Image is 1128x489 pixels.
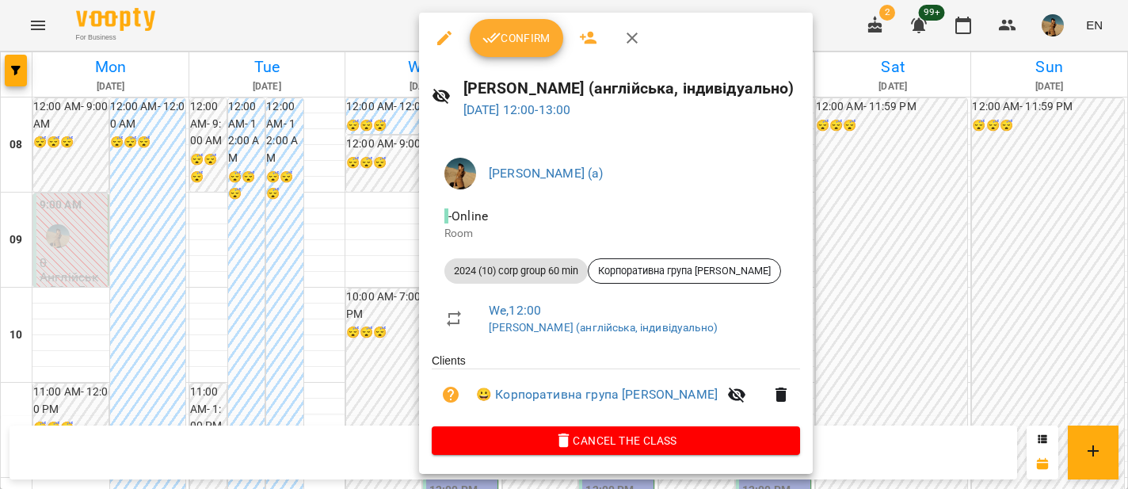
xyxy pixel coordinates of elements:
[489,321,718,334] a: [PERSON_NAME] (англійська, індивідуально)
[432,353,800,426] ul: Clients
[470,19,563,57] button: Confirm
[444,226,787,242] p: Room
[432,426,800,455] button: Cancel the class
[589,264,780,278] span: Корпоративна група [PERSON_NAME]
[463,102,571,117] a: [DATE] 12:00-13:00
[444,208,491,223] span: - Online
[476,385,718,404] a: 😀 Корпоративна група [PERSON_NAME]
[463,76,800,101] h6: [PERSON_NAME] (англійська, індивідуально)
[432,376,470,414] button: Unpaid. Bill the attendance?
[588,258,781,284] div: Корпоративна група [PERSON_NAME]
[482,29,551,48] span: Confirm
[489,166,604,181] a: [PERSON_NAME] (а)
[444,264,588,278] span: 2024 (10) corp group 60 min
[444,431,787,450] span: Cancel the class
[489,303,541,318] a: We , 12:00
[444,158,476,189] img: 60eca85a8c9650d2125a59cad4a94429.JPG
